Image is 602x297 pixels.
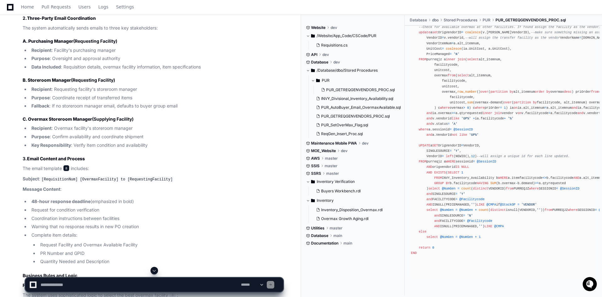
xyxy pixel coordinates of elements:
span: = [545,106,546,110]
span: /Website/App_Code/CSCode/PUR [317,33,376,38]
span: BY [446,181,450,185]
span: '' [537,208,541,212]
li: : Requisition details, overmax facility information, item specifications [30,63,283,71]
span: = [579,36,581,40]
strong: C. Overmax Storeroom Manager [23,116,92,122]
span: HAVING [477,181,489,185]
span: '' [479,224,483,228]
li: : Oversight and approval authority [30,55,283,62]
span: 'Y' [454,149,459,153]
span: FROM [419,58,427,61]
span: 12 [471,154,475,158]
span: Home [21,5,34,9]
span: join [457,58,465,61]
img: PlayerZero [6,6,19,19]
span: = [463,214,465,217]
span: PUR [322,78,330,83]
span: = [456,197,457,201]
span: FROM [434,176,442,180]
span: by [510,90,513,94]
div: Start new chat [21,47,103,53]
span: AWS [311,156,320,161]
span: dev [341,148,348,153]
span: not [451,133,457,137]
span: 'A' [451,122,457,126]
span: = [556,187,558,190]
div: Welcome [6,25,114,35]
span: Requisitions.cs [321,43,348,48]
span: count [461,187,471,190]
strong: Recipient [31,86,52,92]
span: select [428,187,440,190]
button: PUR_SetOverMax_Flag.sql [314,121,401,129]
span: SSRS [311,171,321,176]
span: = [461,30,463,34]
strong: Data Included [31,64,61,69]
span: SUM [490,181,496,185]
span: Utilities [311,226,325,231]
span: on [517,111,521,115]
button: PUR_AutoBuyer_Email_OvermaxAvailable.sql [314,103,401,112]
span: Database [410,18,427,23]
strong: Email Content and Process [27,156,85,161]
strong: B. Storeroom Manager [23,77,71,83]
span: dbo [432,18,439,23]
svg: Directory [316,77,320,84]
span: Overmax Growth Aging.rdl [321,216,369,221]
span: from [545,208,552,212]
span: 'GP%' [461,117,471,120]
svg: Directory [311,197,315,204]
span: 0 [432,246,434,250]
span: = [463,219,465,223]
span: /Database/dbo/Stored Procedures [317,68,378,73]
span: partition [490,90,508,94]
span: FROM [419,160,427,163]
li: (emphasized in bold) [30,198,283,205]
button: PUR [311,75,405,85]
span: LIKE [477,203,485,206]
span: master [325,156,338,161]
span: API [311,52,317,57]
span: Database [311,60,328,65]
span: order [535,90,545,94]
span: Inventory [317,198,334,203]
strong: Three-Party Email Coordination [27,15,96,21]
span: and [572,106,577,110]
span: master [326,171,339,176]
span: 'N' [467,214,473,217]
span: @Facilitycode [467,219,492,223]
button: Start new chat [107,49,114,56]
span: END [411,251,417,255]
span: row_number [457,90,477,94]
span: select [457,74,469,77]
span: + [475,208,477,212]
span: main [333,233,342,238]
svg: Directory [311,32,315,40]
span: SELECT [448,171,459,174]
strong: Recipient [31,125,52,131]
span: + [475,235,477,239]
span: inner [483,111,492,115]
span: distinct [490,208,506,212]
span: return [419,246,430,250]
span: count [479,208,489,212]
span: @SessionID [454,128,473,131]
strong: A. Purchasing Manager [23,38,73,44]
span: coalesce [465,30,481,34]
span: where [568,208,577,212]
span: select [467,58,479,61]
span: where [419,128,429,131]
li: : Verify item condition and availability [30,142,283,149]
span: = [450,128,451,131]
span: = [456,192,457,196]
button: Requisitions.cs [314,41,396,50]
span: 0 [467,106,469,110]
h4: (Requesting Facility) [23,77,283,83]
span: and [434,214,440,217]
span: else [419,230,427,234]
svg: Directory [311,67,315,74]
strong: Key Responsibility [31,142,71,148]
span: and [426,117,432,120]
span: > [463,106,465,110]
span: Stored Procedures [444,18,478,23]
